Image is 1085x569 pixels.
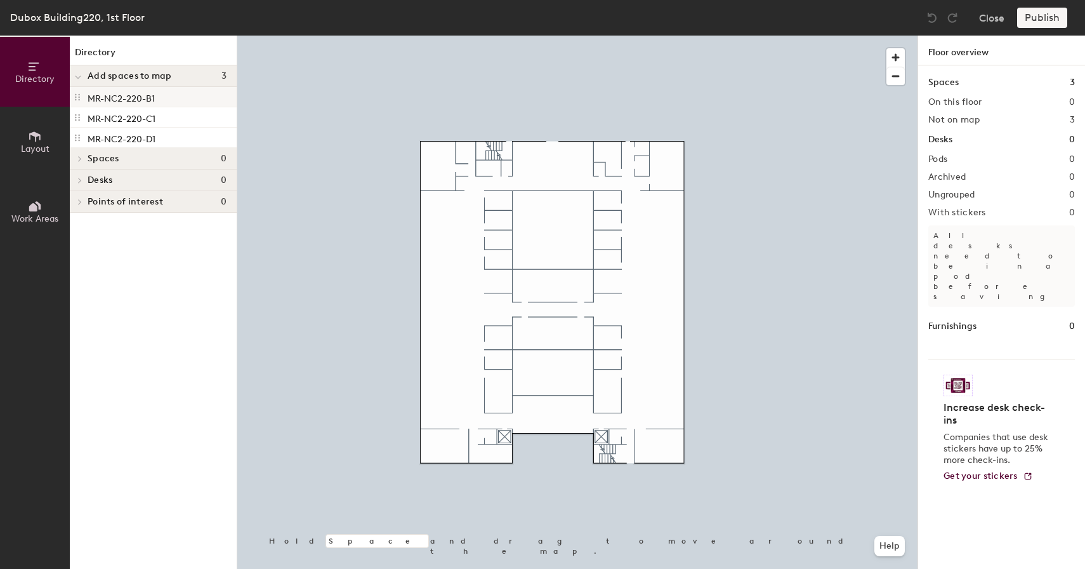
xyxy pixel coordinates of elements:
button: Close [979,8,1004,28]
span: 3 [221,71,227,81]
h1: Furnishings [928,319,977,333]
h2: 0 [1069,154,1075,164]
a: Get your stickers [944,471,1033,482]
h2: Pods [928,154,947,164]
button: Help [874,536,905,556]
span: Directory [15,74,55,84]
h2: Ungrouped [928,190,975,200]
h2: 3 [1070,115,1075,125]
div: Dubox Building220, 1st Floor [10,10,145,25]
p: MR-NC2-220-B1 [88,90,155,104]
p: MR-NC2-220-D1 [88,130,155,145]
img: Sticker logo [944,375,973,396]
h1: Desks [928,133,952,147]
img: Undo [926,11,938,24]
p: All desks need to be in a pod before saving [928,225,1075,307]
h2: With stickers [928,208,986,218]
span: Work Areas [11,213,58,224]
p: Companies that use desk stickers have up to 25% more check-ins. [944,432,1052,466]
span: 0 [221,175,227,185]
span: Layout [21,144,49,154]
h4: Increase desk check-ins [944,401,1052,427]
span: Get your stickers [944,471,1018,481]
span: 0 [221,197,227,207]
p: MR-NC2-220-C1 [88,110,155,124]
h1: Floor overview [918,36,1085,65]
span: Desks [88,175,112,185]
span: Add spaces to map [88,71,172,81]
h2: On this floor [928,97,982,107]
h1: 3 [1070,76,1075,90]
h1: Spaces [928,76,959,90]
h2: Archived [928,172,966,182]
span: Points of interest [88,197,163,207]
h2: 0 [1069,208,1075,218]
h1: Directory [70,46,237,65]
h2: 0 [1069,97,1075,107]
h2: Not on map [928,115,980,125]
span: 0 [221,154,227,164]
span: Spaces [88,154,119,164]
h1: 0 [1069,319,1075,333]
h2: 0 [1069,172,1075,182]
img: Redo [946,11,959,24]
h1: 0 [1069,133,1075,147]
h2: 0 [1069,190,1075,200]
